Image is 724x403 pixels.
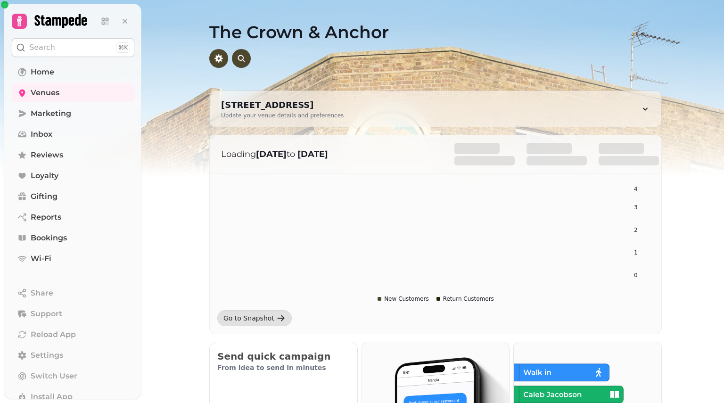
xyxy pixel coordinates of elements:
[31,149,63,161] span: Reviews
[221,112,344,119] div: Update your venue details and preferences
[12,229,134,247] a: Bookings
[31,308,62,320] span: Support
[31,212,61,223] span: Reports
[29,42,55,53] p: Search
[12,63,134,82] a: Home
[217,350,350,363] h2: Send quick campaign
[217,310,292,326] a: Go to Snapshot
[12,284,134,303] button: Share
[31,391,73,403] span: Install App
[221,99,344,112] div: [STREET_ADDRESS]
[221,148,436,161] p: Loading to
[297,149,328,159] strong: [DATE]
[12,187,134,206] a: Gifting
[31,350,63,361] span: Settings
[12,146,134,164] a: Reviews
[378,295,429,303] div: New Customers
[12,346,134,365] a: Settings
[12,208,134,227] a: Reports
[634,204,638,211] tspan: 3
[31,170,58,181] span: Loyalty
[31,329,76,340] span: Reload App
[31,370,77,382] span: Switch User
[31,232,67,244] span: Bookings
[31,191,58,202] span: Gifting
[12,83,134,102] a: Venues
[31,129,52,140] span: Inbox
[12,367,134,386] button: Switch User
[12,38,134,57] button: Search⌘K
[12,325,134,344] button: Reload App
[256,149,287,159] strong: [DATE]
[12,125,134,144] a: Inbox
[12,166,134,185] a: Loyalty
[634,186,638,192] tspan: 4
[12,304,134,323] button: Support
[31,87,59,99] span: Venues
[634,272,638,279] tspan: 0
[634,227,638,233] tspan: 2
[116,42,130,53] div: ⌘K
[634,249,638,256] tspan: 1
[31,253,51,264] span: Wi-Fi
[12,249,134,268] a: Wi-Fi
[31,288,53,299] span: Share
[217,363,350,372] p: From idea to send in minutes
[436,295,494,303] div: Return Customers
[31,66,54,78] span: Home
[12,104,134,123] a: Marketing
[223,313,274,323] div: Go to Snapshot
[31,108,71,119] span: Marketing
